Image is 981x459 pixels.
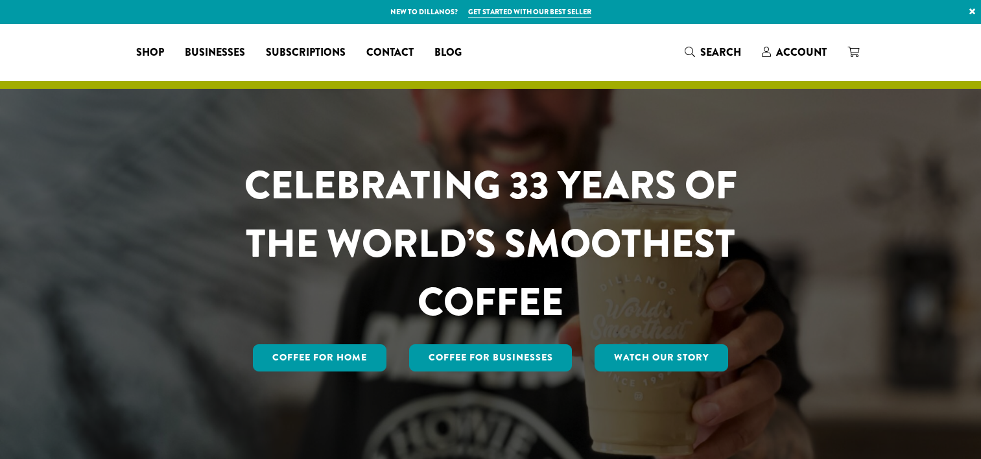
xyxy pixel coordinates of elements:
[253,344,386,371] a: Coffee for Home
[776,45,827,60] span: Account
[185,45,245,61] span: Businesses
[700,45,741,60] span: Search
[366,45,414,61] span: Contact
[674,41,751,63] a: Search
[126,42,174,63] a: Shop
[468,6,591,18] a: Get started with our best seller
[266,45,346,61] span: Subscriptions
[434,45,462,61] span: Blog
[136,45,164,61] span: Shop
[409,344,573,371] a: Coffee For Businesses
[206,156,775,331] h1: CELEBRATING 33 YEARS OF THE WORLD’S SMOOTHEST COFFEE
[595,344,728,371] a: Watch Our Story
